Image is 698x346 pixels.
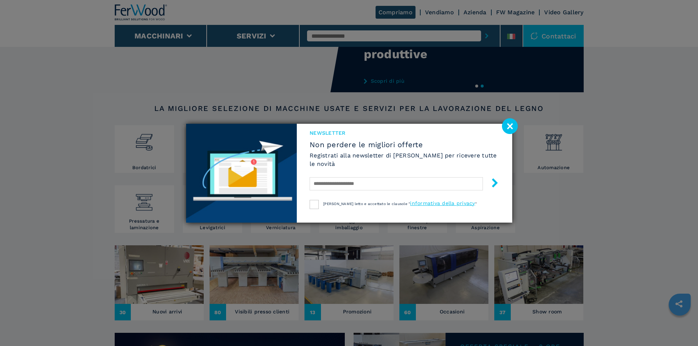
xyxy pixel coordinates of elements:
[186,124,297,223] img: Newsletter image
[323,202,410,206] span: [PERSON_NAME] letto e accettato le clausole "
[475,202,477,206] span: "
[410,200,475,206] a: informativa della privacy
[483,175,499,193] button: submit-button
[310,140,499,149] span: Non perdere le migliori offerte
[310,151,499,168] h6: Registrati alla newsletter di [PERSON_NAME] per ricevere tutte le novità
[310,129,499,137] span: NEWSLETTER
